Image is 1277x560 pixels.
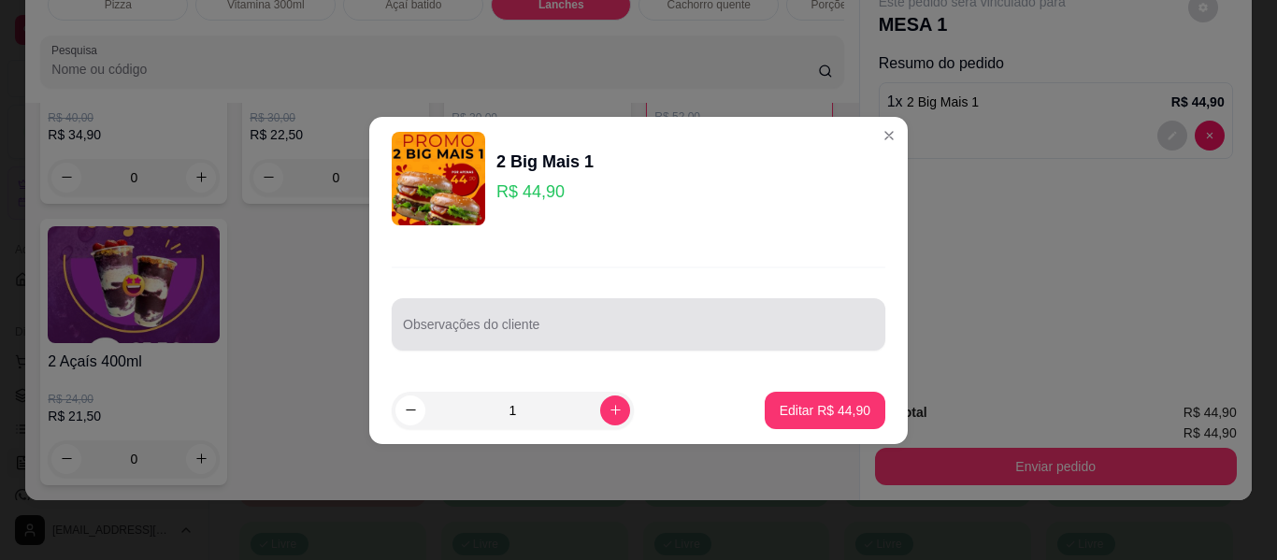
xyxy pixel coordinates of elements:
[403,323,874,341] input: Observações do cliente
[765,392,885,429] button: Editar R$ 44,90
[496,179,594,205] p: R$ 44,90
[496,149,594,175] div: 2 Big Mais 1
[600,395,630,425] button: increase-product-quantity
[395,395,425,425] button: decrease-product-quantity
[780,401,870,420] p: Editar R$ 44,90
[874,121,904,151] button: Close
[392,132,485,225] img: product-image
